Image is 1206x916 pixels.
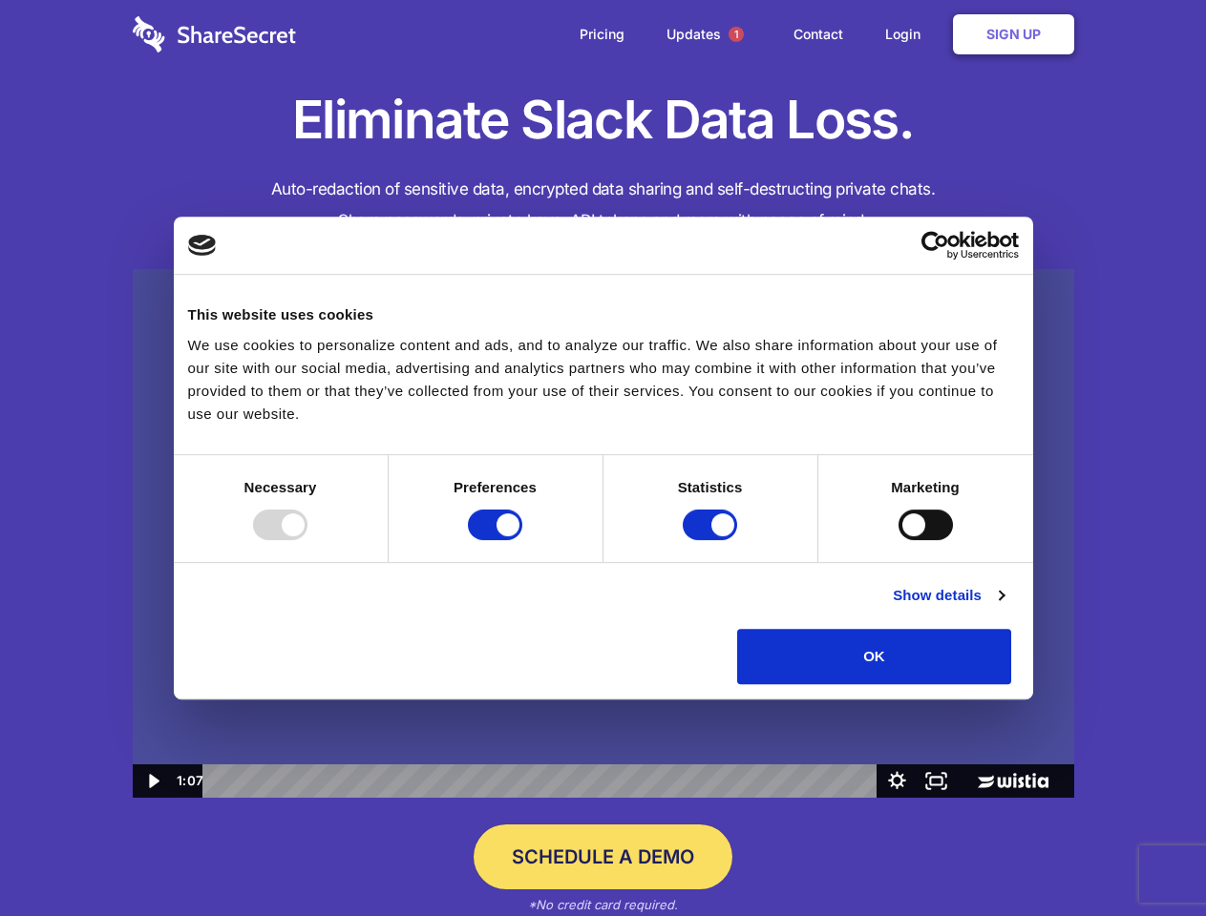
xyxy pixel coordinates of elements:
img: logo [188,235,217,256]
strong: Preferences [454,479,537,495]
div: This website uses cookies [188,303,1019,326]
button: OK [737,629,1011,684]
h4: Auto-redaction of sensitive data, encrypted data sharing and self-destructing private chats. Shar... [133,174,1074,237]
a: Login [866,5,949,64]
strong: Statistics [678,479,743,495]
div: Playbar [218,764,868,798]
a: Contact [774,5,862,64]
img: logo-wordmark-white-trans-d4663122ce5f474addd5e946df7df03e33cb6a1c49d2221995e7729f52c070b2.svg [133,16,296,52]
strong: Marketing [891,479,960,495]
a: Usercentrics Cookiebot - opens in a new window [852,231,1019,260]
a: Wistia Logo -- Learn More [956,764,1073,798]
a: Show details [893,584,1004,607]
button: Fullscreen [917,764,956,798]
a: Schedule a Demo [474,824,732,889]
a: Sign Up [953,14,1074,54]
strong: Necessary [244,479,317,495]
button: Play Video [133,764,172,798]
button: Show settings menu [878,764,917,798]
div: We use cookies to personalize content and ads, and to analyze our traffic. We also share informat... [188,334,1019,426]
em: *No credit card required. [528,897,678,912]
h1: Eliminate Slack Data Loss. [133,86,1074,155]
span: 1 [729,27,744,42]
img: Sharesecret [133,269,1074,799]
a: Pricing [561,5,644,64]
